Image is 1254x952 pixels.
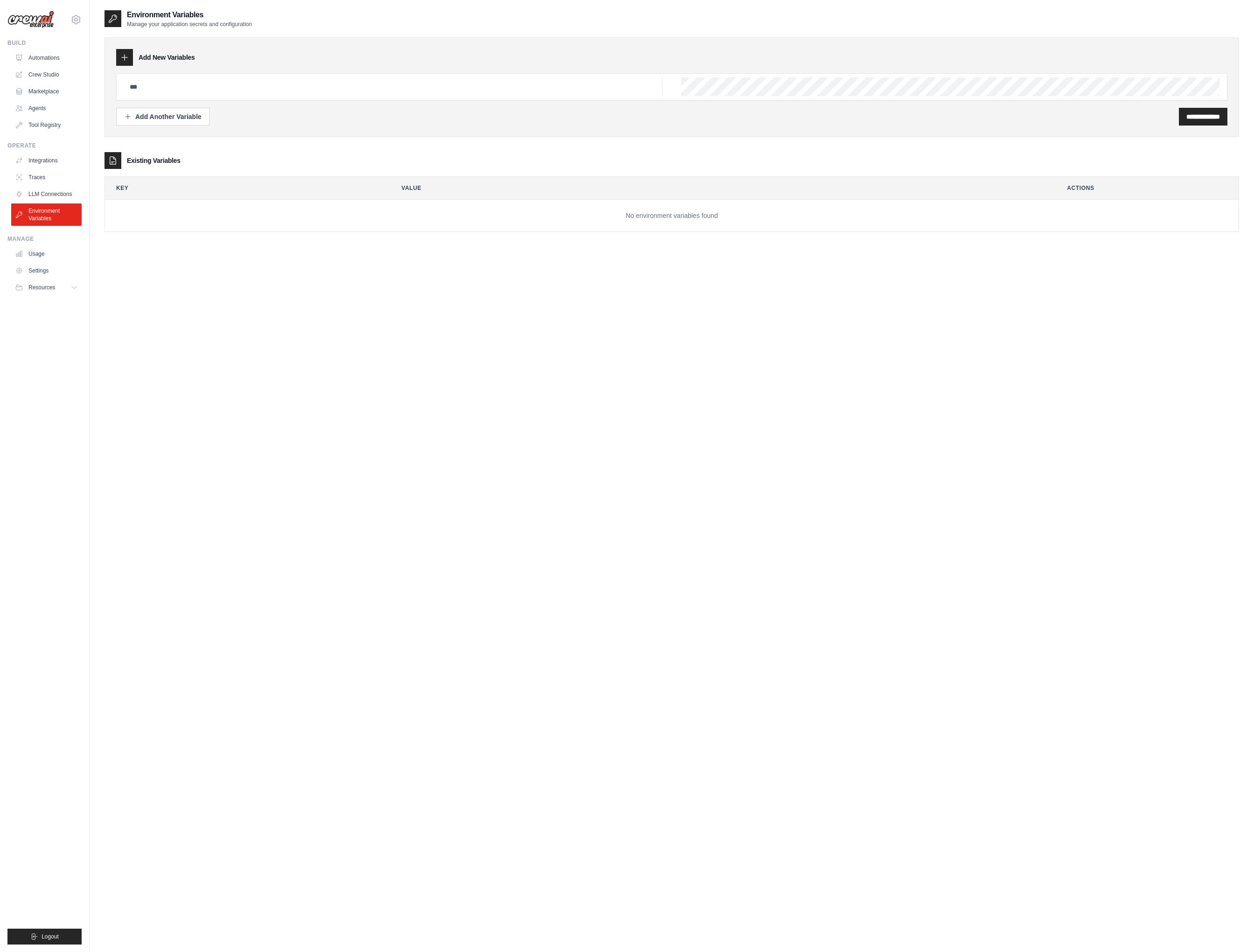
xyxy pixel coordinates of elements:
[105,200,1239,232] td: No environment variables found
[127,156,181,165] h3: Existing Variables
[1056,177,1239,199] th: Actions
[11,203,82,226] a: Environment Variables
[11,170,82,185] a: Traces
[139,53,195,62] h3: Add New Variables
[11,101,82,116] a: Agents
[11,50,82,65] a: Automations
[11,187,82,202] a: LLM Connections
[7,11,54,28] img: Logo
[7,235,82,243] div: Manage
[7,39,82,47] div: Build
[11,118,82,133] a: Tool Registry
[7,142,82,149] div: Operate
[127,9,252,21] h2: Environment Variables
[28,284,55,291] span: Resources
[390,177,1049,199] th: Value
[124,112,202,121] div: Add Another Variable
[42,933,59,940] span: Logout
[11,84,82,99] a: Marketplace
[11,67,82,82] a: Crew Studio
[11,246,82,261] a: Usage
[127,21,252,28] p: Manage your application secrets and configuration
[105,177,383,199] th: Key
[116,108,209,126] button: Add Another Variable
[11,153,82,168] a: Integrations
[11,263,82,278] a: Settings
[7,929,82,945] button: Logout
[11,280,82,295] button: Resources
